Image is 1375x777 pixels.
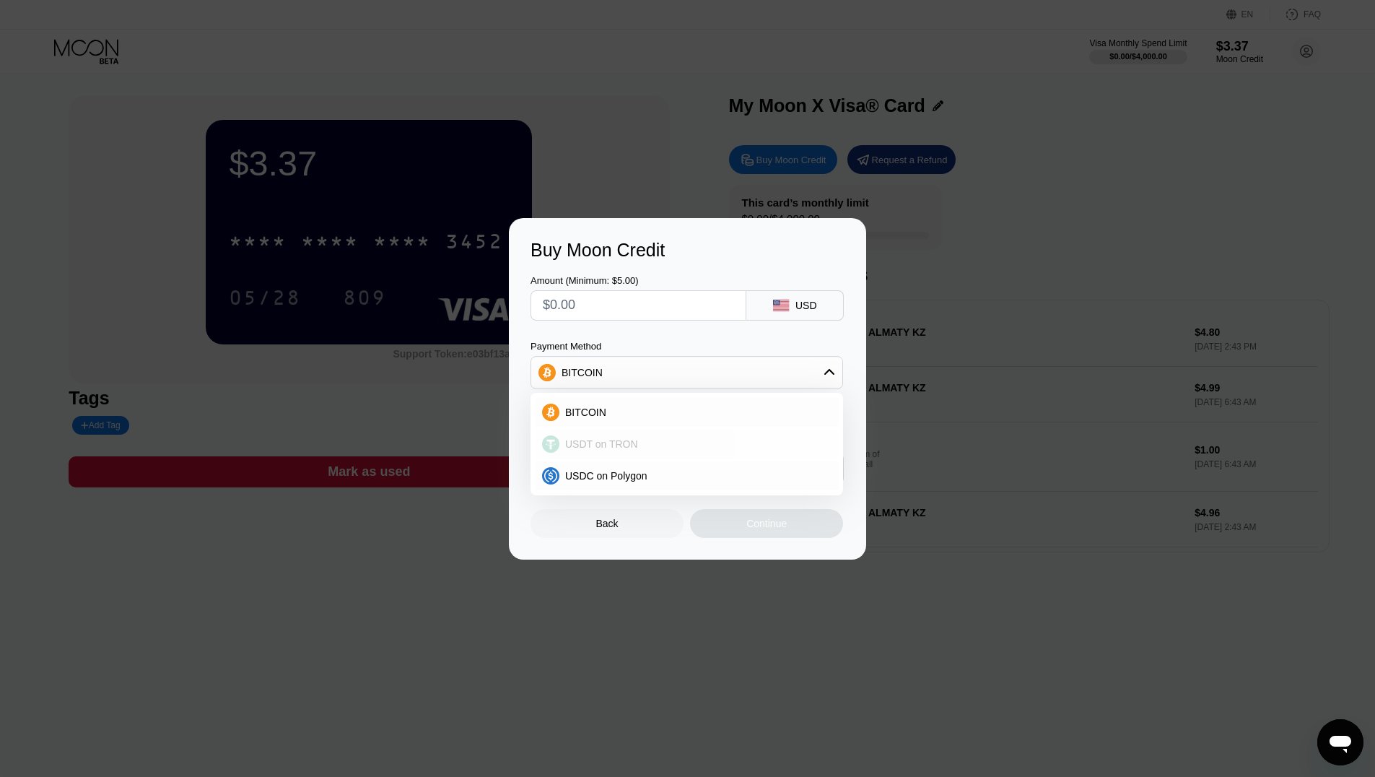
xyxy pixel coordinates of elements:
[535,461,839,490] div: USDC on Polygon
[531,240,844,261] div: Buy Moon Credit
[795,300,817,311] div: USD
[531,275,746,286] div: Amount (Minimum: $5.00)
[562,367,603,378] div: BITCOIN
[531,509,684,538] div: Back
[531,358,842,387] div: BITCOIN
[543,291,734,320] input: $0.00
[565,470,647,482] span: USDC on Polygon
[531,341,843,352] div: Payment Method
[535,398,839,427] div: BITCOIN
[535,430,839,459] div: USDT on TRON
[565,438,638,450] span: USDT on TRON
[596,518,619,529] div: Back
[1317,719,1363,765] iframe: Кнопка запуска окна обмена сообщениями
[565,407,606,418] span: BITCOIN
